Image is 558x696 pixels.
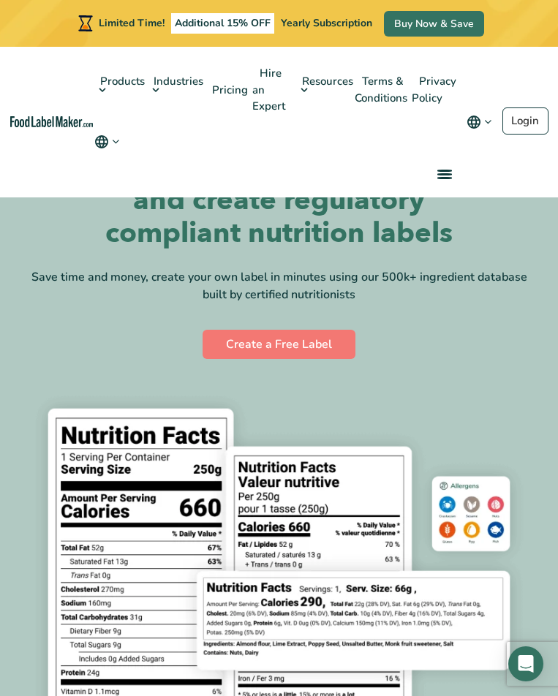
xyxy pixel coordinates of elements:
[298,74,355,88] span: Resources
[208,83,249,97] span: Pricing
[412,74,456,105] span: Privacy Policy
[281,16,372,30] span: Yearly Subscription
[97,117,462,251] h1: Food Label Maker helps you easily analyze recipes and create regulatory compliant nutrition labels
[203,330,355,359] a: Create a Free Label
[412,55,456,124] a: Privacy Policy
[295,55,355,124] a: Resources
[99,16,165,30] span: Limited Time!
[508,646,543,681] div: Open Intercom Messenger
[146,55,205,124] a: Industries
[355,55,412,124] a: Terms & Conditions
[502,107,548,135] a: Login
[96,74,146,88] span: Products
[252,47,290,132] a: Hire an Expert
[23,268,535,303] div: Save time and money, create your own label in minutes using our 500k+ ingredient database built b...
[420,151,467,197] a: menu
[205,64,252,116] a: Pricing
[355,74,409,105] span: Terms & Conditions
[149,74,205,88] span: Industries
[171,13,274,34] span: Additional 15% OFF
[252,66,287,113] span: Hire an Expert
[93,55,146,124] a: Products
[384,11,484,37] a: Buy Now & Save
